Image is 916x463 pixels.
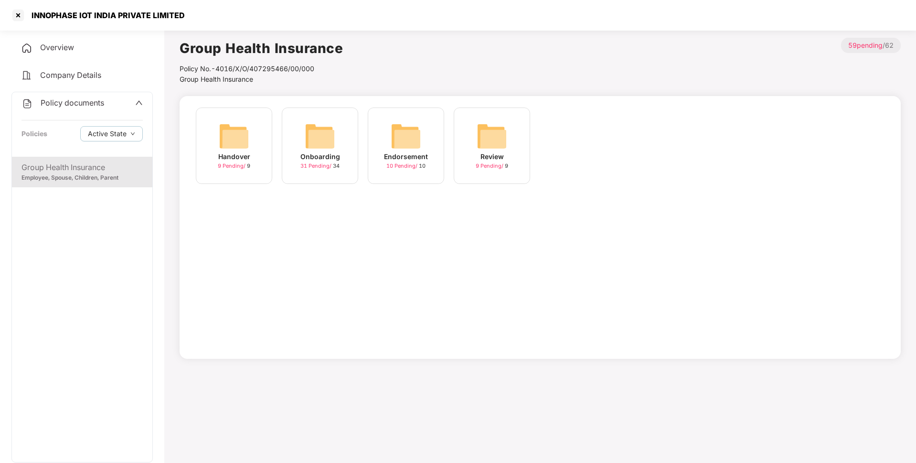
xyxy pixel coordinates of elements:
[41,98,104,108] span: Policy documents
[21,98,33,109] img: svg+xml;base64,PHN2ZyB4bWxucz0iaHR0cDovL3d3dy53My5vcmcvMjAwMC9zdmciIHdpZHRoPSIyNCIgaGVpZ2h0PSIyNC...
[218,162,247,169] span: 9 Pending /
[219,121,249,151] img: svg+xml;base64,PHN2ZyB4bWxucz0iaHR0cDovL3d3dy53My5vcmcvMjAwMC9zdmciIHdpZHRoPSI2NCIgaGVpZ2h0PSI2NC...
[476,162,508,170] div: 9
[80,126,143,141] button: Active Statedown
[21,70,32,81] img: svg+xml;base64,PHN2ZyB4bWxucz0iaHR0cDovL3d3dy53My5vcmcvMjAwMC9zdmciIHdpZHRoPSIyNCIgaGVpZ2h0PSIyNC...
[300,151,340,162] div: Onboarding
[384,151,428,162] div: Endorsement
[180,38,343,59] h1: Group Health Insurance
[218,151,250,162] div: Handover
[476,162,505,169] span: 9 Pending /
[40,70,101,80] span: Company Details
[218,162,250,170] div: 9
[180,75,253,83] span: Group Health Insurance
[26,11,185,20] div: INNOPHASE IOT INDIA PRIVATE LIMITED
[88,129,127,139] span: Active State
[40,43,74,52] span: Overview
[21,173,143,183] div: Employee, Spouse, Children, Parent
[391,121,421,151] img: svg+xml;base64,PHN2ZyB4bWxucz0iaHR0cDovL3d3dy53My5vcmcvMjAwMC9zdmciIHdpZHRoPSI2NCIgaGVpZ2h0PSI2NC...
[21,129,47,139] div: Policies
[386,162,426,170] div: 10
[135,99,143,107] span: up
[480,151,504,162] div: Review
[21,43,32,54] img: svg+xml;base64,PHN2ZyB4bWxucz0iaHR0cDovL3d3dy53My5vcmcvMjAwMC9zdmciIHdpZHRoPSIyNCIgaGVpZ2h0PSIyNC...
[477,121,507,151] img: svg+xml;base64,PHN2ZyB4bWxucz0iaHR0cDovL3d3dy53My5vcmcvMjAwMC9zdmciIHdpZHRoPSI2NCIgaGVpZ2h0PSI2NC...
[300,162,340,170] div: 34
[21,162,143,173] div: Group Health Insurance
[300,162,333,169] span: 31 Pending /
[130,131,135,137] span: down
[848,41,883,49] span: 59 pending
[180,64,343,74] div: Policy No.- 4016/X/O/407295466/00/000
[386,162,419,169] span: 10 Pending /
[305,121,335,151] img: svg+xml;base64,PHN2ZyB4bWxucz0iaHR0cDovL3d3dy53My5vcmcvMjAwMC9zdmciIHdpZHRoPSI2NCIgaGVpZ2h0PSI2NC...
[841,38,901,53] p: / 62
